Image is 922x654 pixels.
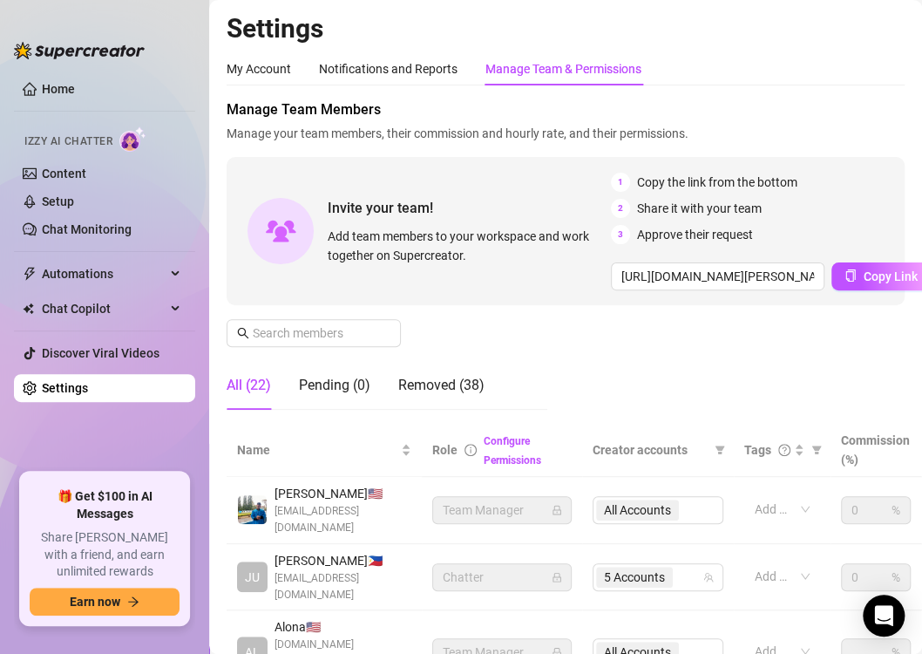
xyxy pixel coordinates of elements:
span: Approve their request [637,225,753,244]
a: Settings [42,381,88,395]
span: arrow-right [127,596,139,608]
a: Setup [42,194,74,208]
a: Content [42,167,86,181]
div: Manage Team & Permissions [485,59,641,78]
span: Izzy AI Chatter [24,133,112,150]
span: 2 [611,199,630,218]
span: [EMAIL_ADDRESS][DOMAIN_NAME] [275,503,411,536]
span: Automations [42,260,166,288]
span: Manage your team members, their commission and hourly rate, and their permissions. [227,124,905,143]
span: Creator accounts [593,440,708,460]
span: Chatter [443,564,561,590]
span: thunderbolt [23,267,37,281]
img: AI Chatter [119,126,146,152]
div: Pending (0) [299,375,370,396]
img: Emad Ataei [238,495,267,524]
a: Discover Viral Videos [42,346,159,360]
span: JU [245,568,260,587]
span: [PERSON_NAME] 🇺🇸 [275,484,411,503]
span: Share it with your team [637,199,762,218]
span: filter [808,437,825,463]
span: 1 [611,173,630,192]
a: Configure Permissions [484,435,541,467]
span: filter [715,445,725,455]
span: copy [844,269,857,282]
input: Search members [253,324,376,343]
span: [PERSON_NAME] 🇵🇭 [275,551,411,570]
th: Name [227,424,422,477]
span: Add team members to your workspace and work together on Supercreator. [328,227,604,265]
span: lock [552,505,562,515]
span: Invite your team! [328,197,611,219]
span: 5 Accounts [604,568,665,587]
div: Notifications and Reports [319,59,458,78]
span: Tags [744,440,771,460]
span: filter [811,445,822,455]
span: Copy the link from the bottom [637,173,797,192]
span: question-circle [778,444,790,456]
div: My Account [227,59,291,78]
span: lock [552,572,562,582]
span: Role [432,443,458,457]
a: Home [42,82,75,96]
span: Earn now [70,595,120,609]
div: Open Intercom Messenger [863,595,905,637]
h2: Settings [227,12,905,45]
span: Manage Team Members [227,99,905,120]
span: Chat Copilot [42,295,166,323]
button: Earn nowarrow-right [30,588,180,616]
span: Team Manager [443,497,561,523]
span: Alona 🇺🇸 [275,617,411,637]
div: All (22) [227,375,271,396]
span: search [237,327,249,339]
span: 🎁 Get $100 in AI Messages [30,488,180,522]
img: logo-BBDzfeDw.svg [14,42,145,59]
span: Share [PERSON_NAME] with a friend, and earn unlimited rewards [30,529,180,581]
span: 3 [611,225,630,244]
th: Commission (%) [830,424,921,477]
div: Removed (38) [398,375,485,396]
span: [EMAIL_ADDRESS][DOMAIN_NAME] [275,570,411,603]
img: Chat Copilot [23,303,34,315]
span: info-circle [464,444,477,456]
span: Copy Link [864,269,918,283]
span: filter [711,437,729,463]
span: 5 Accounts [596,567,673,588]
span: Name [237,440,397,460]
a: Chat Monitoring [42,222,132,236]
span: team [703,572,714,582]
